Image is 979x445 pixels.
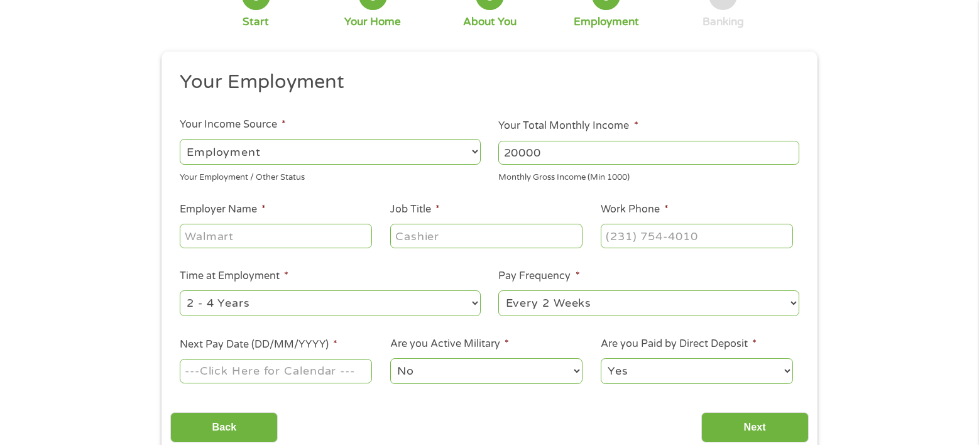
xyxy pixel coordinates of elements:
[180,167,481,184] div: Your Employment / Other Status
[180,70,790,95] h2: Your Employment
[390,203,440,216] label: Job Title
[390,338,509,351] label: Are you Active Military
[180,359,372,383] input: ---Click Here for Calendar ---
[344,15,401,29] div: Your Home
[574,15,639,29] div: Employment
[170,412,278,443] input: Back
[498,167,799,184] div: Monthly Gross Income (Min 1000)
[180,338,337,351] label: Next Pay Date (DD/MM/YYYY)
[390,224,582,248] input: Cashier
[701,412,809,443] input: Next
[180,224,372,248] input: Walmart
[180,118,286,131] label: Your Income Source
[498,141,799,165] input: 1800
[601,203,669,216] label: Work Phone
[498,270,579,283] label: Pay Frequency
[463,15,517,29] div: About You
[703,15,744,29] div: Banking
[601,224,793,248] input: (231) 754-4010
[601,338,757,351] label: Are you Paid by Direct Deposit
[180,203,266,216] label: Employer Name
[498,119,638,133] label: Your Total Monthly Income
[180,270,288,283] label: Time at Employment
[243,15,269,29] div: Start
